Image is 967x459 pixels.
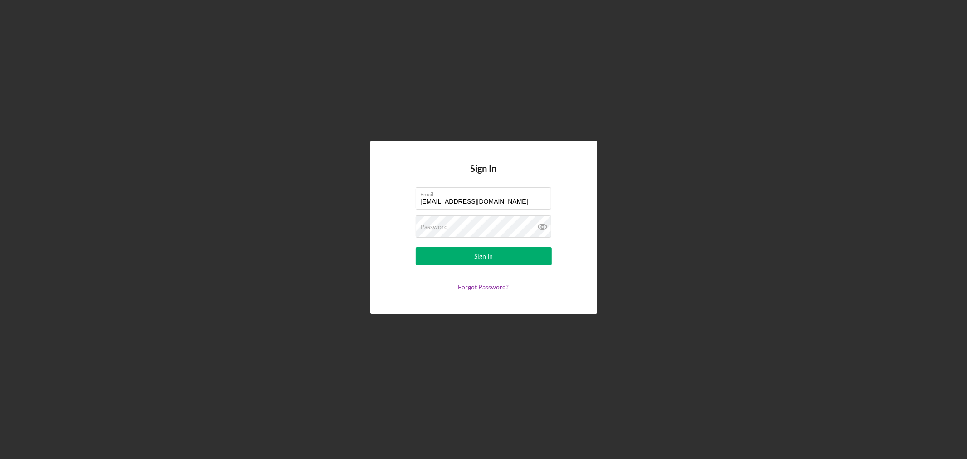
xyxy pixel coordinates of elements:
a: Forgot Password? [458,283,509,291]
button: Sign In [416,247,552,265]
label: Password [421,223,448,230]
div: Sign In [474,247,493,265]
label: Email [421,188,551,198]
h4: Sign In [471,163,497,187]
